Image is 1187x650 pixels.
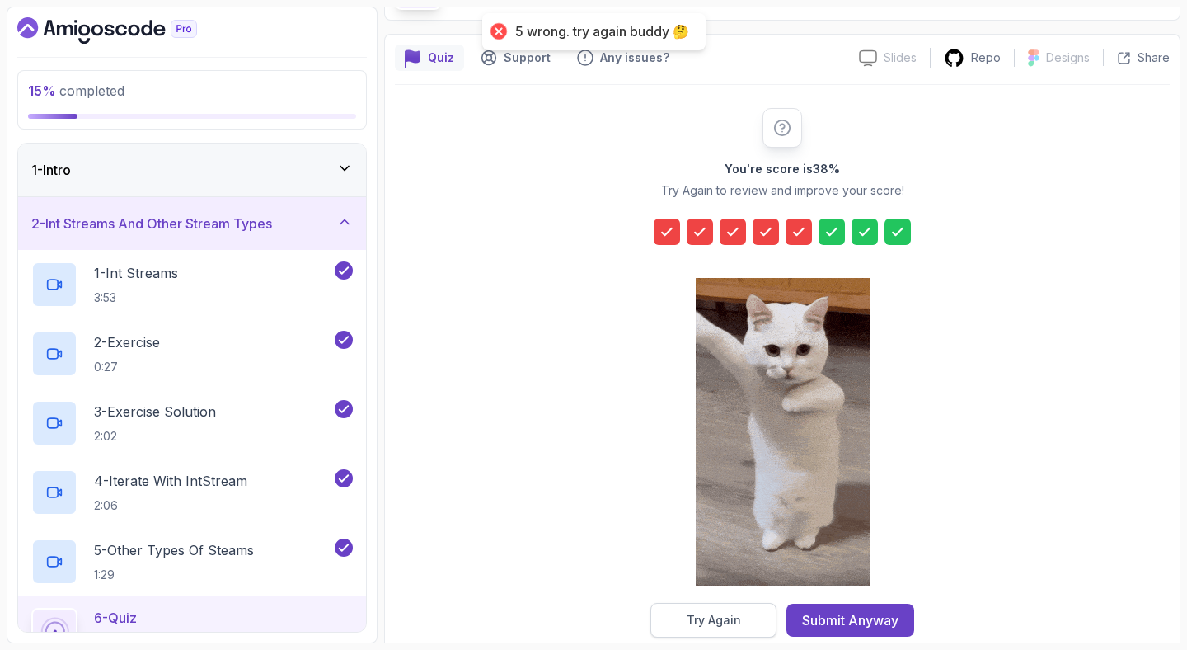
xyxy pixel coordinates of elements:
button: Support button [471,45,561,71]
span: completed [28,82,124,99]
h3: 1 - Intro [31,160,71,180]
p: Designs [1046,49,1090,66]
p: 2 - Exercise [94,332,160,352]
p: 2:02 [94,428,216,445]
p: 1 - Int Streams [94,263,178,283]
button: Try Again [650,603,776,638]
p: 1:29 [94,567,254,583]
p: Any issues? [600,49,669,66]
p: Repo [971,49,1001,66]
p: 5 - Other Types Of Steams [94,540,254,560]
p: 3 - Exercise Solution [94,402,216,422]
a: Dashboard [17,17,235,44]
div: Try Again [687,612,741,629]
button: 2-Int Streams And Other Stream Types [18,197,366,250]
button: 1-Int Streams3:53 [31,261,353,308]
img: cool-cat [696,278,870,586]
p: Try Again to review and improve your score! [661,182,904,199]
div: 5 wrong. try again buddy 🤔 [515,23,689,40]
button: 4-Iterate with IntStream2:06 [31,469,353,516]
p: 4 - Iterate with IntStream [94,471,247,491]
h2: You're score is 38 % [725,161,840,177]
p: 3:53 [94,290,178,306]
p: Quiz [428,49,454,66]
button: 5-Other Types Of Steams1:29 [31,539,353,585]
p: 2:06 [94,497,247,514]
h3: 2 - Int Streams And Other Stream Types [31,214,272,233]
button: quiz button [395,45,464,71]
p: 6 - Quiz [94,608,137,628]
button: Share [1103,49,1170,66]
p: Support [504,49,551,66]
button: 2-Exercise0:27 [31,331,353,377]
p: Share [1138,49,1170,66]
a: Repo [931,48,1014,68]
span: 15 % [28,82,56,99]
button: Submit Anyway [786,604,914,637]
p: 0:27 [94,359,160,375]
button: 3-Exercise Solution2:02 [31,400,353,446]
p: Slides [884,49,917,66]
div: Submit Anyway [802,610,898,630]
button: Feedback button [567,45,679,71]
button: 1-Intro [18,144,366,196]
